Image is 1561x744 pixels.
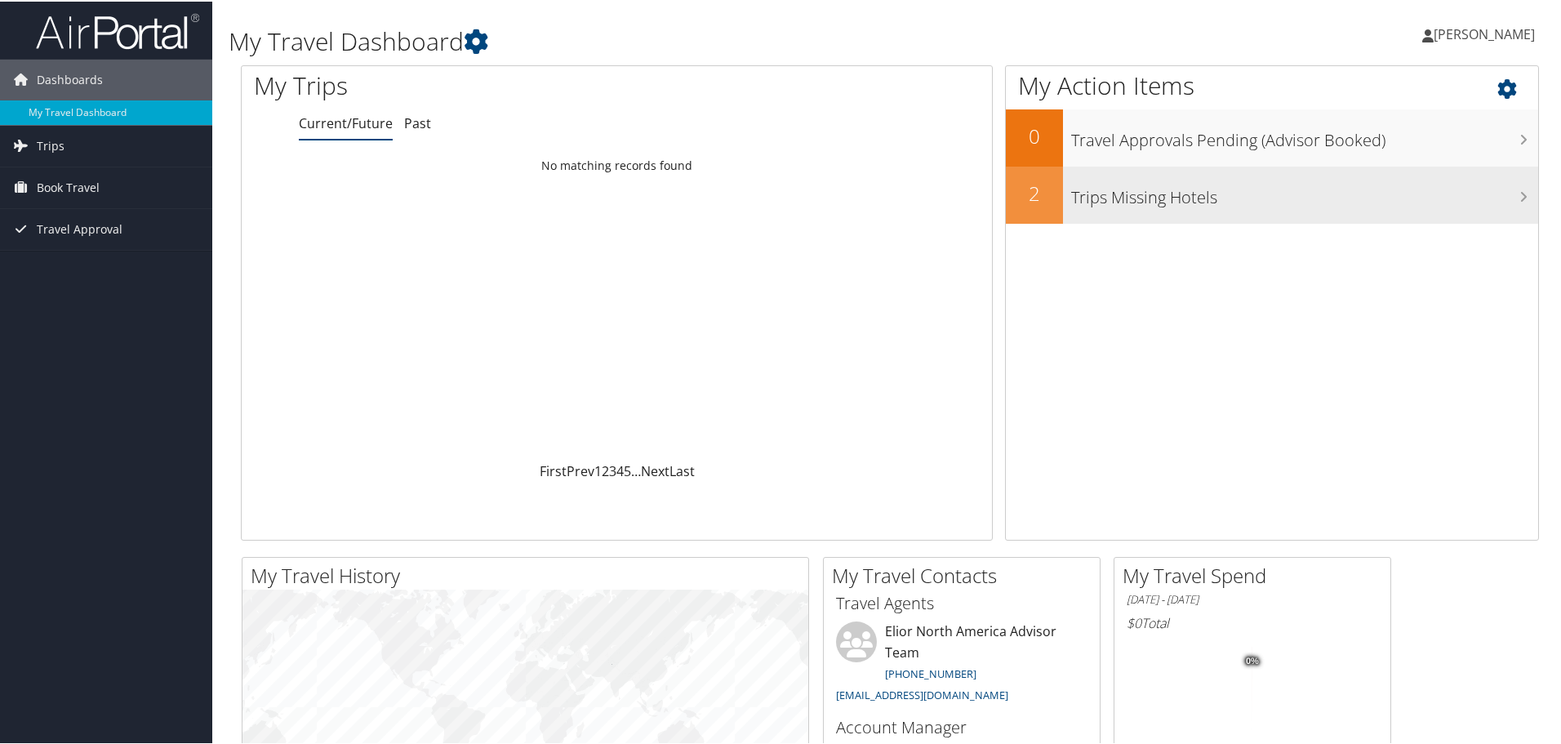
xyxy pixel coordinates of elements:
[836,590,1087,613] h3: Travel Agents
[299,113,393,131] a: Current/Future
[229,23,1110,57] h1: My Travel Dashboard
[609,461,616,479] a: 3
[37,207,122,248] span: Travel Approval
[1246,655,1259,665] tspan: 0%
[404,113,431,131] a: Past
[1434,24,1535,42] span: [PERSON_NAME]
[1006,165,1538,222] a: 2Trips Missing Hotels
[594,461,602,479] a: 1
[1006,178,1063,206] h2: 2
[37,124,64,165] span: Trips
[624,461,631,479] a: 5
[36,11,199,49] img: airportal-logo.png
[669,461,695,479] a: Last
[832,560,1100,588] h2: My Travel Contacts
[567,461,594,479] a: Prev
[1127,613,1141,630] span: $0
[602,461,609,479] a: 2
[1127,590,1378,606] h6: [DATE] - [DATE]
[631,461,641,479] span: …
[616,461,624,479] a: 4
[37,58,103,99] span: Dashboards
[1127,613,1378,630] h6: Total
[1006,67,1538,101] h1: My Action Items
[1422,8,1551,57] a: [PERSON_NAME]
[1006,108,1538,165] a: 0Travel Approvals Pending (Advisor Booked)
[1071,119,1538,150] h3: Travel Approvals Pending (Advisor Booked)
[885,665,976,679] a: [PHONE_NUMBER]
[836,686,1008,701] a: [EMAIL_ADDRESS][DOMAIN_NAME]
[828,620,1096,707] li: Elior North America Advisor Team
[37,166,100,207] span: Book Travel
[836,715,1087,737] h3: Account Manager
[251,560,808,588] h2: My Travel History
[641,461,669,479] a: Next
[540,461,567,479] a: First
[1123,560,1390,588] h2: My Travel Spend
[1006,121,1063,149] h2: 0
[254,67,667,101] h1: My Trips
[1071,176,1538,207] h3: Trips Missing Hotels
[242,149,992,179] td: No matching records found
